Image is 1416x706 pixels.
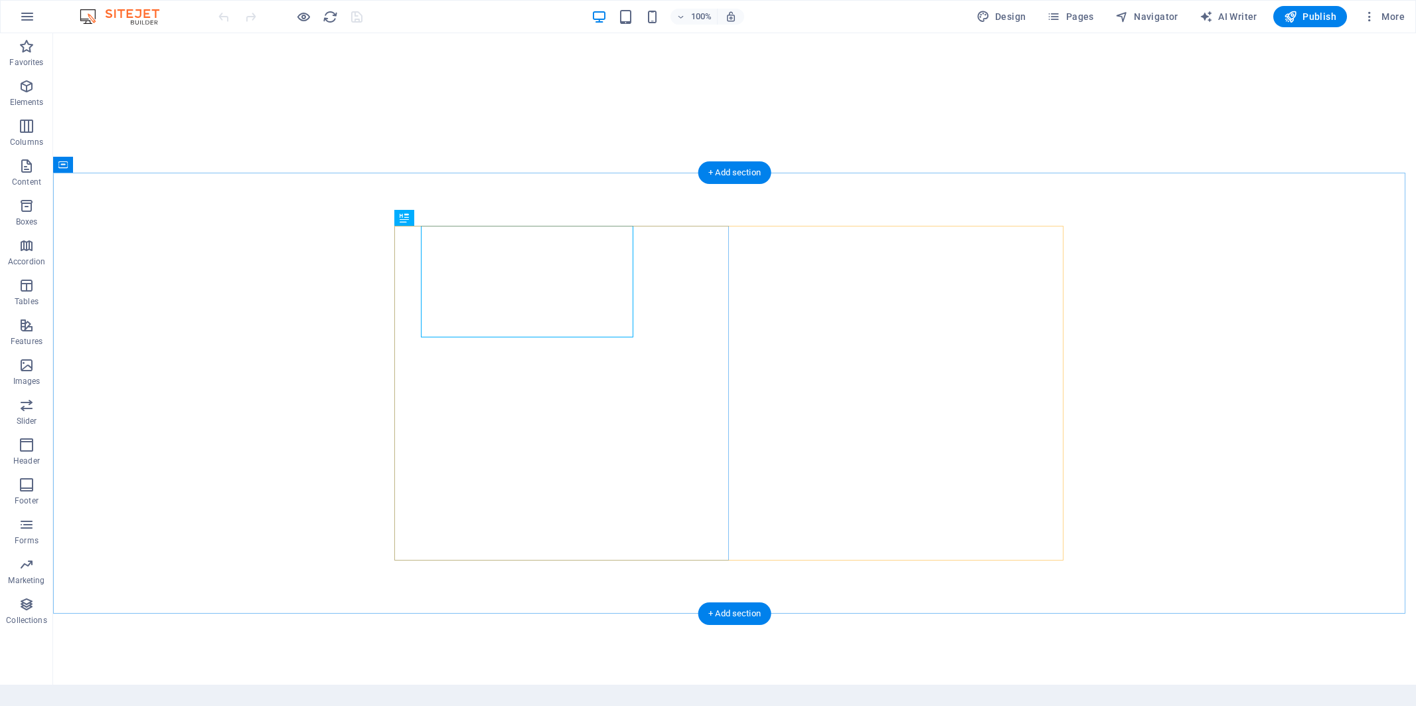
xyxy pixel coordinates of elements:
p: Slider [17,416,37,426]
span: Navigator [1115,10,1178,23]
i: On resize automatically adjust zoom level to fit chosen device. [725,11,737,23]
span: Publish [1284,10,1336,23]
span: AI Writer [1200,10,1257,23]
div: + Add section [698,161,771,184]
button: Publish [1273,6,1347,27]
button: More [1358,6,1410,27]
button: reload [322,9,338,25]
p: Images [13,376,40,387]
p: Elements [10,97,44,108]
p: Boxes [16,217,38,227]
p: Content [12,177,41,187]
p: Marketing [8,575,44,586]
h6: 100% [690,9,712,25]
button: AI Writer [1194,6,1263,27]
p: Favorites [9,57,43,68]
p: Columns [10,137,43,147]
div: Design (Ctrl+Alt+Y) [971,6,1032,27]
p: Header [13,456,40,466]
span: Design [977,10,1026,23]
button: Navigator [1110,6,1184,27]
p: Footer [15,495,39,506]
button: Pages [1042,6,1099,27]
p: Features [11,336,42,347]
p: Accordion [8,256,45,267]
span: Pages [1047,10,1093,23]
p: Tables [15,296,39,307]
button: 100% [670,9,718,25]
img: Editor Logo [76,9,176,25]
i: Reload page [323,9,338,25]
p: Forms [15,535,39,546]
button: Click here to leave preview mode and continue editing [295,9,311,25]
div: + Add section [698,602,771,625]
span: More [1363,10,1405,23]
p: Collections [6,615,46,626]
button: Design [971,6,1032,27]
